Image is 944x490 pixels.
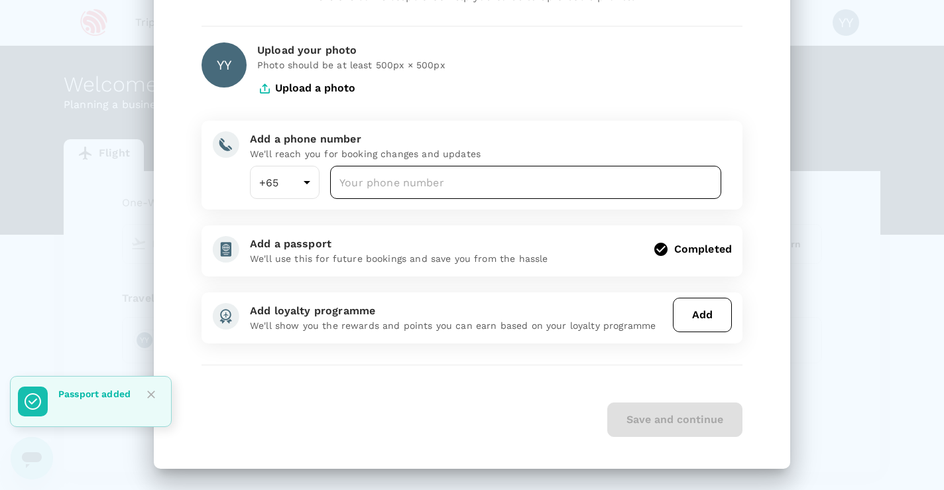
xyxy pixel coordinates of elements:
button: Add [673,298,732,332]
p: We'll show you the rewards and points you can earn based on your loyalty programme [250,319,668,332]
div: YY [202,42,247,88]
input: Your phone number [330,166,721,199]
div: Upload your photo [257,42,742,58]
div: Add loyalty programme [250,303,668,319]
div: Add a phone number [250,131,721,147]
img: add-phone-number [212,131,239,158]
p: We'll use this for future bookings and save you from the hassle [250,252,642,265]
div: +65 [250,166,320,199]
img: add-passport [212,236,239,263]
p: Passport added [58,387,131,400]
button: Upload a photo [257,72,355,105]
p: We'll reach you for booking changes and updates [250,147,721,160]
span: +65 [259,176,278,189]
img: add-loyalty [212,303,239,330]
button: Close [141,385,161,404]
div: Add a passport [250,236,642,252]
p: Photo should be at least 500px × 500px [257,58,742,72]
div: Completed [674,241,732,257]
